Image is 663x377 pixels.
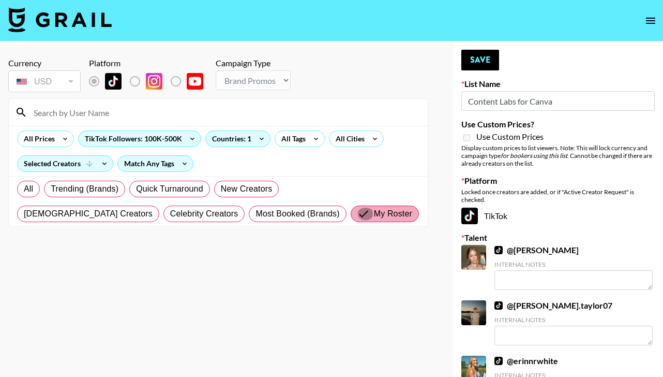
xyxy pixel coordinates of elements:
img: TikTok [105,73,122,90]
img: TikTok [461,208,478,224]
img: TikTok [494,357,503,365]
div: Platform [89,58,212,68]
div: Campaign Type [216,58,291,68]
span: [DEMOGRAPHIC_DATA] Creators [24,208,153,220]
div: All Prices [18,131,57,147]
div: Countries: 1 [206,131,270,147]
em: for bookers using this list [501,152,567,160]
div: TikTok Followers: 100K-500K [79,131,201,147]
div: All Tags [275,131,308,147]
img: Instagram [146,73,162,90]
span: My Roster [374,208,412,220]
div: Currency [8,58,81,68]
span: Most Booked (Brands) [255,208,339,220]
div: List locked to TikTok. [89,70,212,92]
div: Locked once creators are added, or if "Active Creator Request" is checked. [461,188,655,204]
div: TikTok [461,208,655,224]
span: All [24,183,33,195]
span: Use Custom Prices [476,132,544,142]
div: Match Any Tags [118,156,193,171]
button: open drawer [640,10,661,31]
span: New Creators [221,183,273,195]
label: Platform [461,176,655,186]
span: Quick Turnaround [136,183,203,195]
div: Internal Notes: [494,260,653,268]
div: USD [10,72,79,91]
div: All Cities [329,131,367,147]
a: @[PERSON_NAME] [494,245,579,255]
label: Talent [461,233,655,243]
button: Save [461,50,499,70]
img: TikTok [494,301,503,310]
div: Remove selected talent to change your currency [8,68,81,94]
label: List Name [461,79,655,89]
a: @erinnrwhite [494,356,558,366]
img: TikTok [494,246,503,254]
a: @[PERSON_NAME].taylor07 [494,300,612,311]
img: YouTube [187,73,203,90]
span: Trending (Brands) [51,183,118,195]
img: Grail Talent [8,7,112,32]
span: Celebrity Creators [170,208,238,220]
label: Use Custom Prices? [461,119,655,129]
div: Selected Creators [18,156,113,171]
div: Internal Notes: [494,316,653,324]
input: Search by User Name [27,104,421,121]
div: Display custom prices to list viewers. Note: This will lock currency and campaign type . Cannot b... [461,144,655,167]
